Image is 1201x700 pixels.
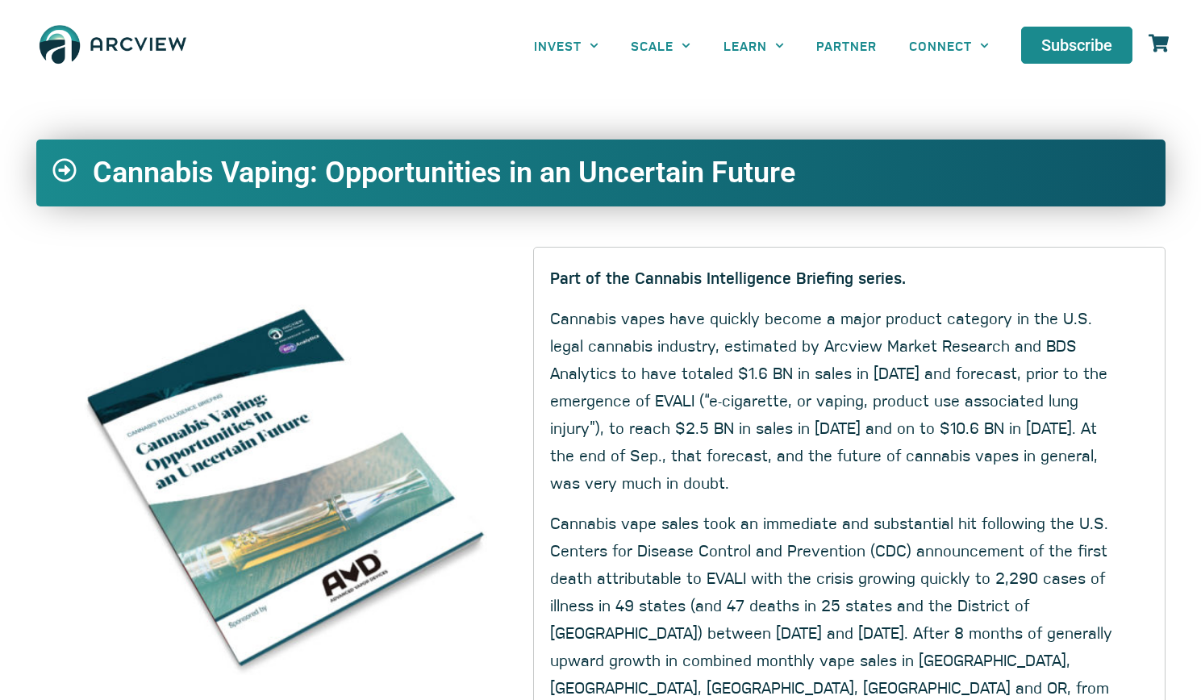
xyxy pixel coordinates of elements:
a: PARTNER [800,27,893,64]
span: Subscribe [1041,37,1112,53]
a: Subscribe [1021,27,1132,64]
nav: Menu [518,27,1005,64]
a: LEARN [707,27,800,64]
strong: Part of the Cannabis Intelligence Briefing series. [550,266,906,288]
h2: Cannabis Vaping: Opportunities in an Uncertain Future [93,156,1080,190]
a: CONNECT [893,27,1005,64]
a: INVEST [518,27,615,64]
a: SCALE [615,27,707,64]
img: The Arcview Group [32,16,194,75]
p: Cannabis vapes have quickly become a major product category in the U.S. legal cannabis industry, ... [550,304,1115,496]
